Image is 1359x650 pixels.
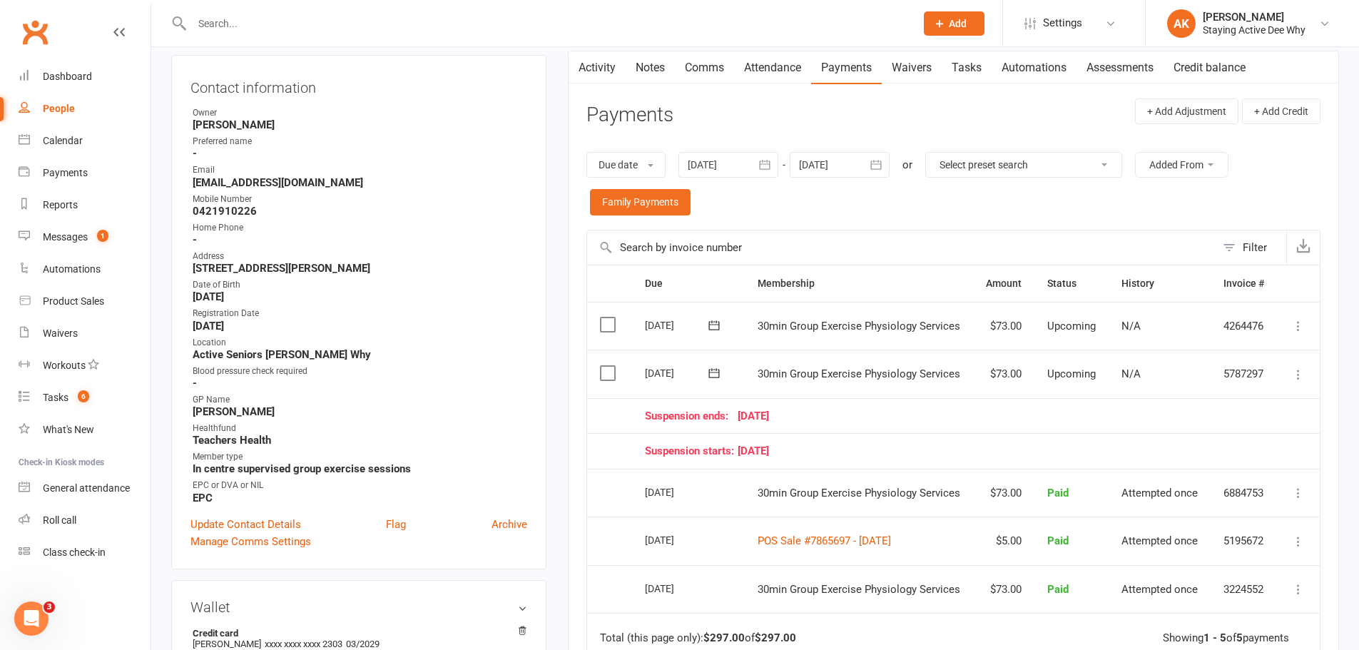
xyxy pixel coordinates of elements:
span: 3 [44,601,55,613]
strong: - [193,233,527,246]
div: Automations [43,263,101,275]
div: Preferred name [193,135,527,148]
div: [PERSON_NAME] [1203,11,1305,24]
a: Comms [675,51,734,84]
span: N/A [1121,367,1141,380]
div: Filter [1243,239,1267,256]
h3: Contact information [190,74,527,96]
td: $73.00 [973,350,1034,398]
a: Payments [19,157,151,189]
span: 30min Group Exercise Physiology Services [758,320,960,332]
th: History [1109,265,1211,302]
strong: In centre supervised group exercise sessions [193,462,527,475]
span: Attempted once [1121,583,1198,596]
div: Class check-in [43,547,106,558]
input: Search... [188,14,905,34]
div: Waivers [43,327,78,339]
div: People [43,103,75,114]
strong: 1 - 5 [1203,631,1226,644]
a: Waivers [19,318,151,350]
div: Member type [193,450,527,464]
div: AK [1167,9,1196,38]
button: Add [924,11,984,36]
div: Mobile Number [193,193,527,206]
div: [DATE] [645,481,711,503]
strong: $297.00 [755,631,796,644]
strong: - [193,377,527,390]
strong: [PERSON_NAME] [193,118,527,131]
div: Location [193,336,527,350]
td: 6884753 [1211,469,1277,517]
div: General attendance [43,482,130,494]
strong: Credit card [193,628,520,639]
a: Clubworx [17,14,53,50]
a: POS Sale #7865697 - [DATE] [758,534,891,547]
div: EPC or DVA or NIL [193,479,527,492]
span: Suspension ends: [645,410,738,422]
a: Tasks [942,51,992,84]
div: Email [193,163,527,177]
iframe: Intercom live chat [14,601,49,636]
div: Product Sales [43,295,104,307]
span: Paid [1047,583,1069,596]
td: $73.00 [973,469,1034,517]
div: Messages [43,231,88,243]
td: $73.00 [973,565,1034,614]
th: Invoice # [1211,265,1277,302]
strong: [DATE] [193,290,527,303]
a: Automations [992,51,1076,84]
span: Paid [1047,534,1069,547]
span: Attempted once [1121,487,1198,499]
a: What's New [19,414,151,446]
span: 1 [97,230,108,242]
strong: [STREET_ADDRESS][PERSON_NAME] [193,262,527,275]
a: People [19,93,151,125]
span: Upcoming [1047,367,1096,380]
a: Workouts [19,350,151,382]
span: 30min Group Exercise Physiology Services [758,487,960,499]
a: Reports [19,189,151,221]
a: Notes [626,51,675,84]
strong: [EMAIL_ADDRESS][DOMAIN_NAME] [193,176,527,189]
div: [DATE] [645,577,711,599]
th: Status [1034,265,1109,302]
span: Paid [1047,487,1069,499]
div: [DATE] [645,529,711,551]
a: Automations [19,253,151,285]
a: Manage Comms Settings [190,533,311,550]
strong: Teachers Health [193,434,527,447]
div: Registration Date [193,307,527,320]
a: Payments [811,51,882,84]
div: Tasks [43,392,68,403]
a: Activity [569,51,626,84]
span: Suspension starts: [645,445,738,457]
strong: 0421910226 [193,205,527,218]
a: Family Payments [590,189,691,215]
span: N/A [1121,320,1141,332]
a: Archive [492,516,527,533]
td: 5787297 [1211,350,1277,398]
td: 3224552 [1211,565,1277,614]
span: 6 [78,390,89,402]
span: xxxx xxxx xxxx 2303 [265,639,342,649]
th: Due [632,265,745,302]
div: [DATE] [645,314,711,336]
div: What's New [43,424,94,435]
a: Waivers [882,51,942,84]
div: Calendar [43,135,83,146]
span: Settings [1043,7,1082,39]
h3: Wallet [190,599,527,615]
span: 30min Group Exercise Physiology Services [758,367,960,380]
div: Date of Birth [193,278,527,292]
a: Messages 1 [19,221,151,253]
div: Home Phone [193,221,527,235]
strong: [DATE] [193,320,527,332]
a: Credit balance [1164,51,1256,84]
strong: [PERSON_NAME] [193,405,527,418]
div: Dashboard [43,71,92,82]
div: GP Name [193,393,527,407]
td: 4264476 [1211,302,1277,350]
a: General attendance kiosk mode [19,472,151,504]
div: Workouts [43,360,86,371]
span: Attempted once [1121,534,1198,547]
